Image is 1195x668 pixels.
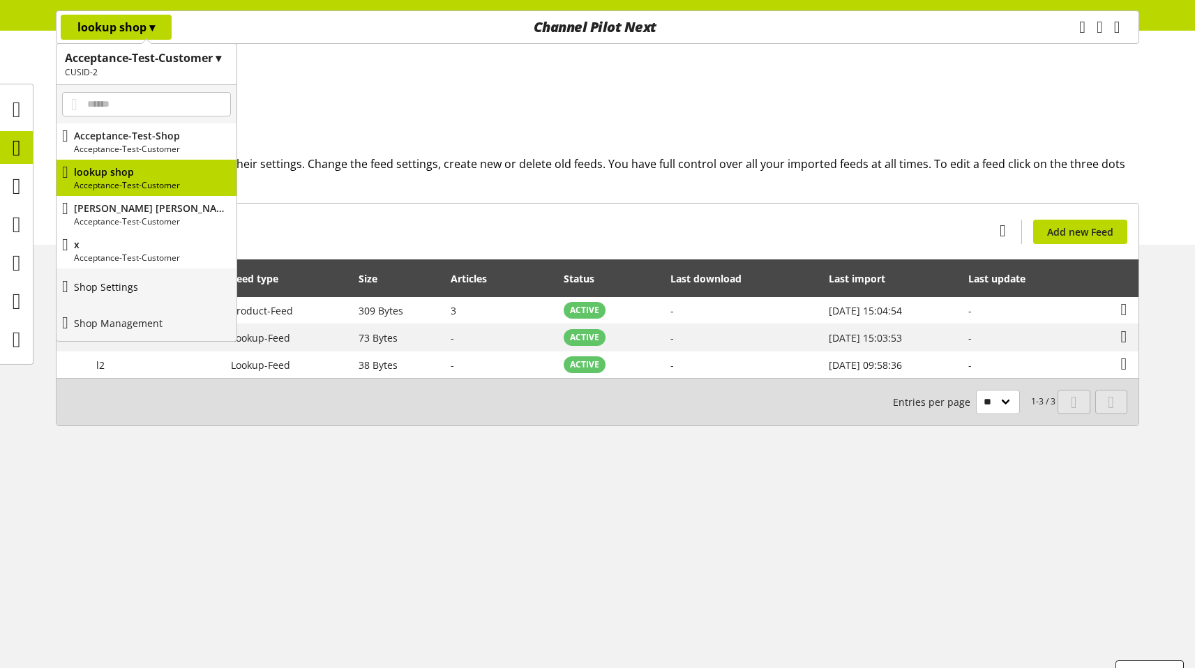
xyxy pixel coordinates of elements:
nav: main navigation [56,10,1139,44]
div: Articles [451,271,501,286]
span: - [968,304,972,317]
p: peters fieser shop [74,201,231,215]
span: 38 Bytes [359,358,398,372]
span: 73 Bytes [359,331,398,344]
h2: View and edit your feeds and their settings. Change the feed settings, create new or delete old f... [77,155,1139,189]
p: Shop Settings [74,280,138,294]
span: [DATE] 15:03:53 [829,331,902,344]
span: Lookup-Feed [231,331,290,344]
span: l [96,331,99,344]
a: Shop Settings [57,268,236,305]
span: - [451,358,454,372]
small: 1-3 / 3 [893,390,1055,414]
div: Last download [670,271,756,286]
h2: CUSID-2 [65,66,228,79]
p: Shop Management [74,316,163,331]
span: - [670,304,674,317]
span: [DATE] 15:04:54 [829,304,902,317]
span: - [968,331,972,344]
a: Shop Management [57,305,236,341]
span: - [670,358,674,372]
p: x [74,237,231,252]
h1: Acceptance-Test-Customer ▾ [65,50,228,66]
span: ACTIVE [570,358,599,371]
p: Acceptance-Test-Shop [74,128,231,143]
span: - [451,331,454,344]
span: Product-Feed [231,304,293,317]
p: Acceptance-Test-Customer [74,179,231,192]
span: Lookup-Feed [231,358,290,372]
a: Add new Feed [1033,220,1127,244]
span: - [968,358,972,372]
div: Size [359,271,391,286]
span: - [670,331,674,344]
span: ACTIVE [570,331,599,344]
p: lookup shop [77,19,155,36]
span: Add new Feed [1047,225,1113,239]
div: Status [564,271,608,286]
span: l2 [96,358,105,372]
span: Entries per page [893,395,976,409]
div: Last update [968,271,1039,286]
div: Feed type [231,271,292,286]
span: ▾ [149,20,155,35]
p: Acceptance-Test-Customer [74,215,231,228]
span: 309 Bytes [359,304,403,317]
p: Acceptance-Test-Customer [74,252,231,264]
span: ACTIVE [570,304,599,317]
p: Acceptance-Test-Customer [74,143,231,155]
span: 3 [451,304,456,317]
span: [DATE] 09:58:36 [829,358,902,372]
div: Last import [829,271,899,286]
p: lookup shop [74,165,231,179]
